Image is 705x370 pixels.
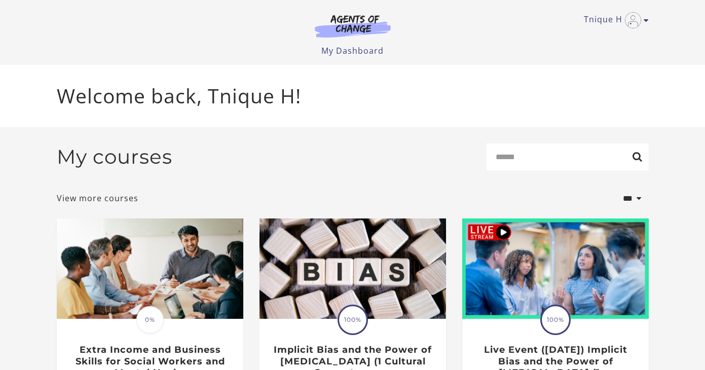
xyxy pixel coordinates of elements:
[542,306,569,334] span: 100%
[584,12,644,28] a: Toggle menu
[304,14,401,38] img: Agents of Change Logo
[57,145,172,169] h2: My courses
[136,306,164,334] span: 0%
[57,81,649,111] p: Welcome back, Tnique H!
[57,192,138,204] a: View more courses
[321,45,384,56] a: My Dashboard
[339,306,366,334] span: 100%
